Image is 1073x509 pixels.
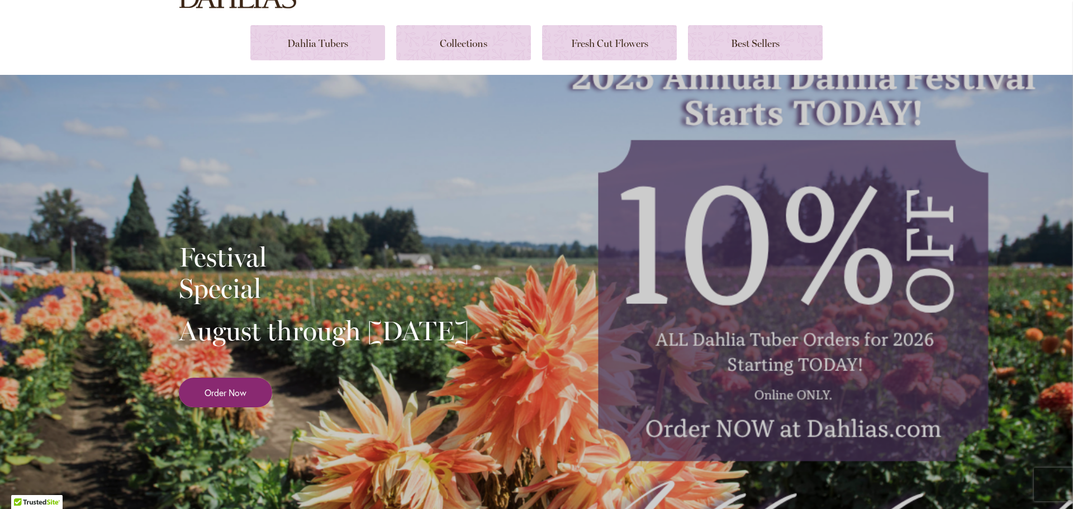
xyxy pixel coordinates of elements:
[179,378,272,407] a: Order Now
[179,315,469,346] h2: August through [DATE]
[179,241,469,304] h2: Festival Special
[205,386,246,399] span: Order Now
